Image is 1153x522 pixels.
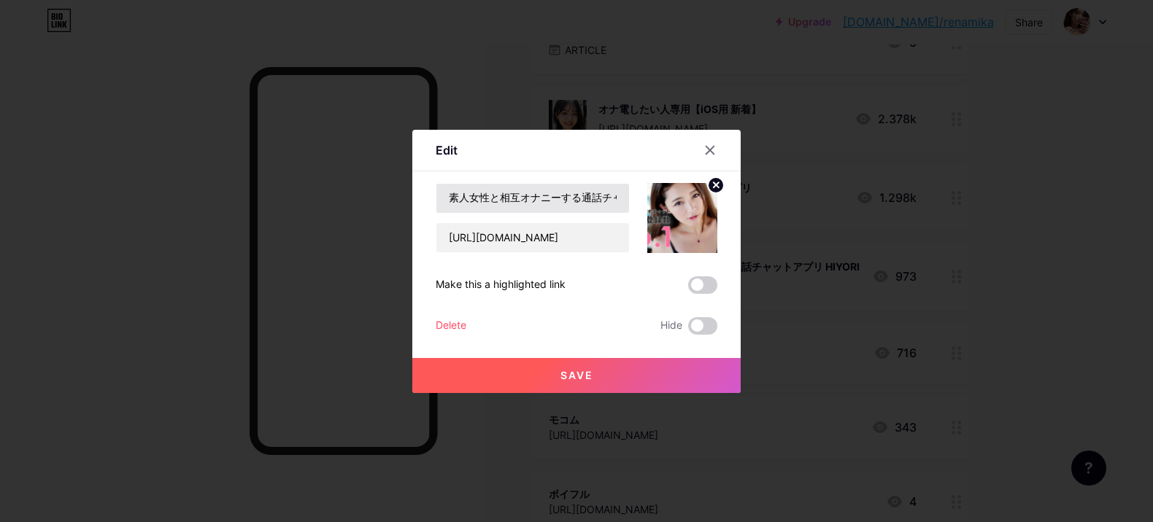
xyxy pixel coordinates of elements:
[436,276,566,294] div: Make this a highlighted link
[436,223,629,252] input: URL
[436,317,466,335] div: Delete
[436,141,458,159] div: Edit
[660,317,682,335] span: Hide
[647,183,717,253] img: link_thumbnail
[412,358,741,393] button: Save
[560,369,593,381] span: Save
[436,184,629,213] input: Title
